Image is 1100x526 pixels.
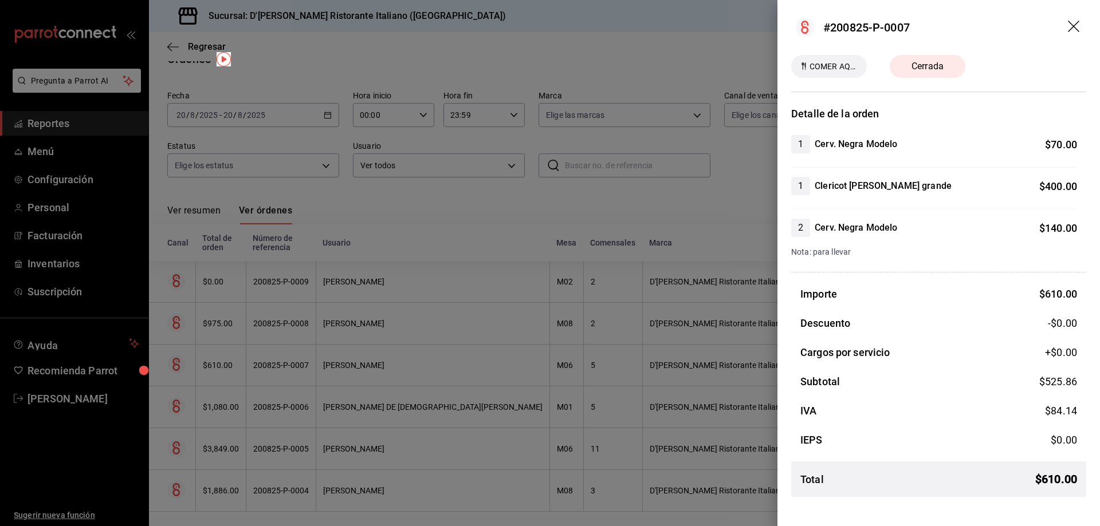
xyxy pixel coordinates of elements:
img: Tooltip marker [217,52,231,66]
span: Nota: para llevar [791,247,851,256]
span: $ 70.00 [1045,139,1077,151]
h4: Cerv. Negra Modelo [815,221,897,235]
h3: IEPS [800,432,823,448]
button: drag [1068,21,1082,34]
span: 1 [791,137,810,151]
span: COMER AQUÍ [805,61,862,73]
h3: IVA [800,403,816,418]
h3: Descuento [800,315,850,331]
h3: Subtotal [800,374,840,389]
h3: Detalle de la orden [791,106,1086,121]
h4: Cerv. Negra Modelo [815,137,897,151]
span: $ 610.00 [1035,470,1077,488]
h3: Total [800,472,824,487]
div: #200825-P-0007 [823,19,910,36]
span: +$ 0.00 [1045,345,1077,360]
span: Cerrada [905,60,950,73]
span: $ 525.86 [1039,375,1077,387]
h3: Importe [800,286,837,302]
span: $ 0.00 [1051,434,1077,446]
span: -$0.00 [1048,315,1077,331]
h3: Cargos por servicio [800,345,890,360]
span: $ 84.14 [1045,405,1077,417]
span: 2 [791,221,810,235]
h4: Clericot [PERSON_NAME] grande [815,179,952,193]
span: $ 140.00 [1039,222,1077,234]
span: $ 610.00 [1039,288,1077,300]
span: $ 400.00 [1039,180,1077,192]
span: 1 [791,179,810,193]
